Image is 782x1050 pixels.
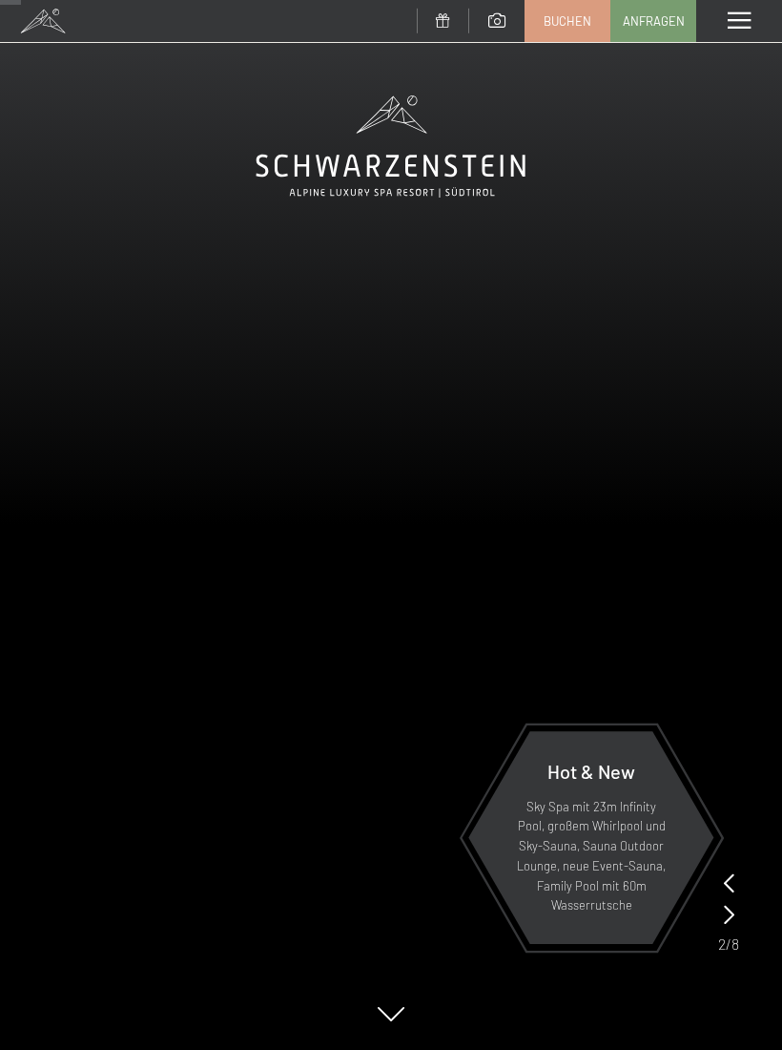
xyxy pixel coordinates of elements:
span: Anfragen [623,12,685,30]
span: Hot & New [547,760,635,783]
p: Sky Spa mit 23m Infinity Pool, großem Whirlpool und Sky-Sauna, Sauna Outdoor Lounge, neue Event-S... [515,797,668,916]
span: / [726,934,731,955]
a: Hot & New Sky Spa mit 23m Infinity Pool, großem Whirlpool und Sky-Sauna, Sauna Outdoor Lounge, ne... [467,730,715,945]
a: Anfragen [611,1,695,41]
span: 2 [718,934,726,955]
span: 8 [731,934,739,955]
a: Buchen [525,1,609,41]
span: Buchen [544,12,591,30]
